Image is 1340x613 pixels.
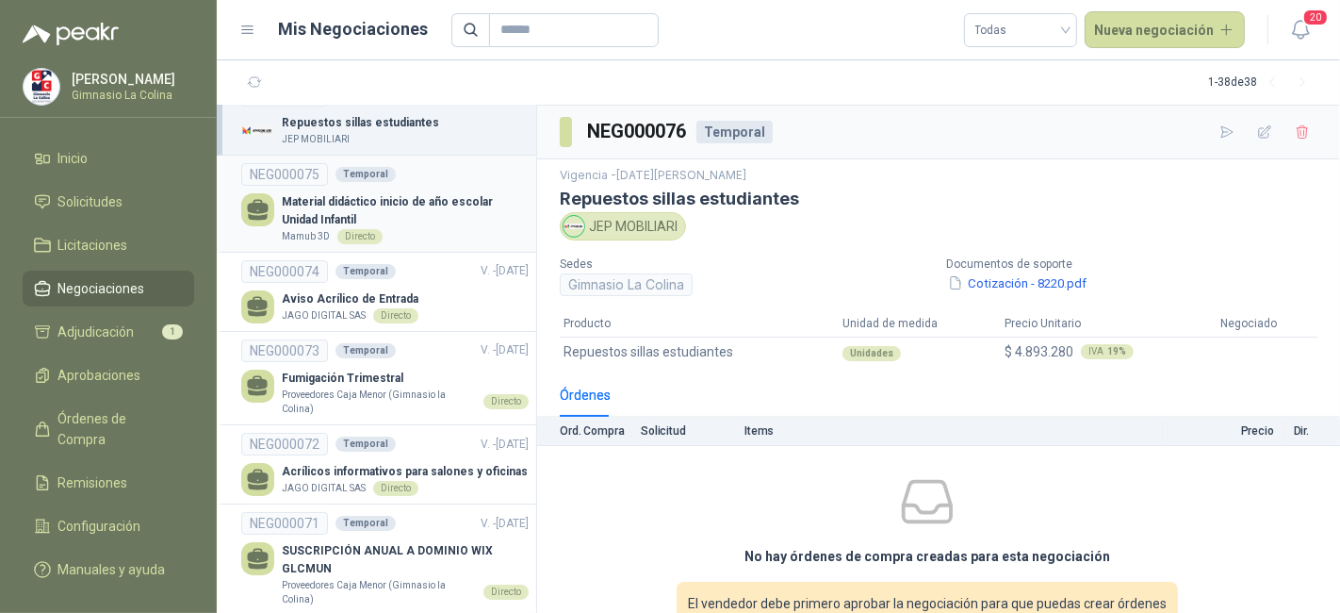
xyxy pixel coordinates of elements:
[58,408,176,450] span: Órdenes de Compra
[373,308,418,323] div: Directo
[241,163,328,186] div: NEG000075
[587,117,689,146] h3: NEG000076
[72,73,189,86] p: [PERSON_NAME]
[481,438,529,451] span: V. - [DATE]
[72,90,189,101] p: Gimnasio La Colina
[560,189,1317,208] h3: Repuestos sillas estudiantes
[560,256,931,273] p: Sedes
[23,465,194,501] a: Remisiones
[564,216,584,237] img: Company Logo
[696,121,773,143] div: Temporal
[282,481,366,496] p: JAGO DIGITAL SAS
[946,256,1317,273] p: Documentos de soporte
[23,508,194,544] a: Configuración
[744,546,1110,567] h3: No hay órdenes de compra creadas para esta negociación
[1208,68,1317,98] div: 1 - 38 de 38
[1001,311,1217,337] th: Precio Unitario
[282,290,418,308] p: Aviso Acrílico de Entrada
[23,227,194,263] a: Licitaciones
[1085,11,1246,49] button: Nueva negociación
[23,184,194,220] a: Solicitudes
[560,311,839,337] th: Producto
[23,357,194,393] a: Aprobaciones
[241,512,328,535] div: NEG000071
[282,370,529,388] p: Fumigación Trimestral
[1283,13,1317,47] button: 20
[241,114,274,147] img: Company Logo
[241,433,328,456] div: NEG000072
[483,585,529,600] div: Directo
[537,417,641,446] th: Ord. Compra
[241,340,328,362] div: NEG000073
[282,542,529,578] p: SUSCRIPCIÓN ANUAL A DOMINIO WIX GLCMUN
[975,16,1066,44] span: Todas
[1107,347,1126,356] b: 19 %
[24,69,59,105] img: Company Logo
[162,324,183,340] span: 1
[241,163,529,244] a: NEG000075TemporalMaterial didáctico inicio de año escolar Unidad InfantilMamub 3DDirecto
[241,340,529,417] a: NEG000073TemporalV. -[DATE] Fumigación TrimestralProveedores Caja Menor (Gimnasio la Colina)Directo
[335,437,396,452] div: Temporal
[58,322,135,342] span: Adjudicación
[23,401,194,457] a: Órdenes de Compra
[481,264,529,277] span: V. - [DATE]
[337,229,383,244] div: Directo
[481,517,529,530] span: V. - [DATE]
[58,278,145,299] span: Negociaciones
[279,16,429,42] h1: Mis Negociaciones
[282,578,476,607] p: Proveedores Caja Menor (Gimnasio la Colina)
[1081,344,1134,359] div: IVA
[335,516,396,531] div: Temporal
[1217,311,1317,337] th: Negociado
[1302,8,1329,26] span: 20
[1285,417,1340,446] th: Dir.
[282,388,476,417] p: Proveedores Caja Menor (Gimnasio la Colina)
[282,229,330,244] p: Mamub 3D
[23,23,119,45] img: Logo peakr
[483,394,529,409] div: Directo
[58,148,89,169] span: Inicio
[1163,417,1285,446] th: Precio
[241,260,529,323] a: NEG000074TemporalV. -[DATE] Aviso Acrílico de EntradaJAGO DIGITAL SASDirecto
[241,84,529,147] a: NEG000076TemporalV. -[DATE] Company LogoRepuestos sillas estudiantesJEP MOBILIARI
[946,273,1088,293] button: Cotización - 8220.pdf
[58,191,123,212] span: Solicitudes
[560,385,611,406] div: Órdenes
[335,264,396,279] div: Temporal
[23,314,194,350] a: Adjudicación1
[282,132,350,147] p: JEP MOBILIARI
[560,167,1317,185] p: Vigencia - [DATE][PERSON_NAME]
[335,167,396,182] div: Temporal
[560,273,693,296] div: Gimnasio La Colina
[641,417,744,446] th: Solicitud
[241,433,529,496] a: NEG000072TemporalV. -[DATE] Acrílicos informativos para salones y oficinasJAGO DIGITAL SASDirecto
[282,463,528,481] p: Acrílicos informativos para salones y oficinas
[58,472,128,493] span: Remisiones
[282,308,366,323] p: JAGO DIGITAL SAS
[58,559,166,580] span: Manuales y ayuda
[58,235,128,256] span: Licitaciones
[241,260,328,283] div: NEG000074
[481,343,529,356] span: V. - [DATE]
[58,516,141,537] span: Configuración
[560,212,686,240] div: JEP MOBILIARI
[1005,341,1073,362] span: $ 4.893.280
[335,343,396,358] div: Temporal
[23,552,194,588] a: Manuales y ayuda
[241,512,529,607] a: NEG000071TemporalV. -[DATE] SUSCRIPCIÓN ANUAL A DOMINIO WIX GLCMUNProveedores Caja Menor (Gimnasi...
[839,311,1001,337] th: Unidad de medida
[744,417,1163,446] th: Items
[23,271,194,306] a: Negociaciones
[282,114,439,132] p: Repuestos sillas estudiantes
[842,346,901,361] div: Unidades
[58,365,141,386] span: Aprobaciones
[23,141,194,176] a: Inicio
[564,341,733,362] span: Repuestos sillas estudiantes
[373,481,418,496] div: Directo
[282,193,529,229] p: Material didáctico inicio de año escolar Unidad Infantil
